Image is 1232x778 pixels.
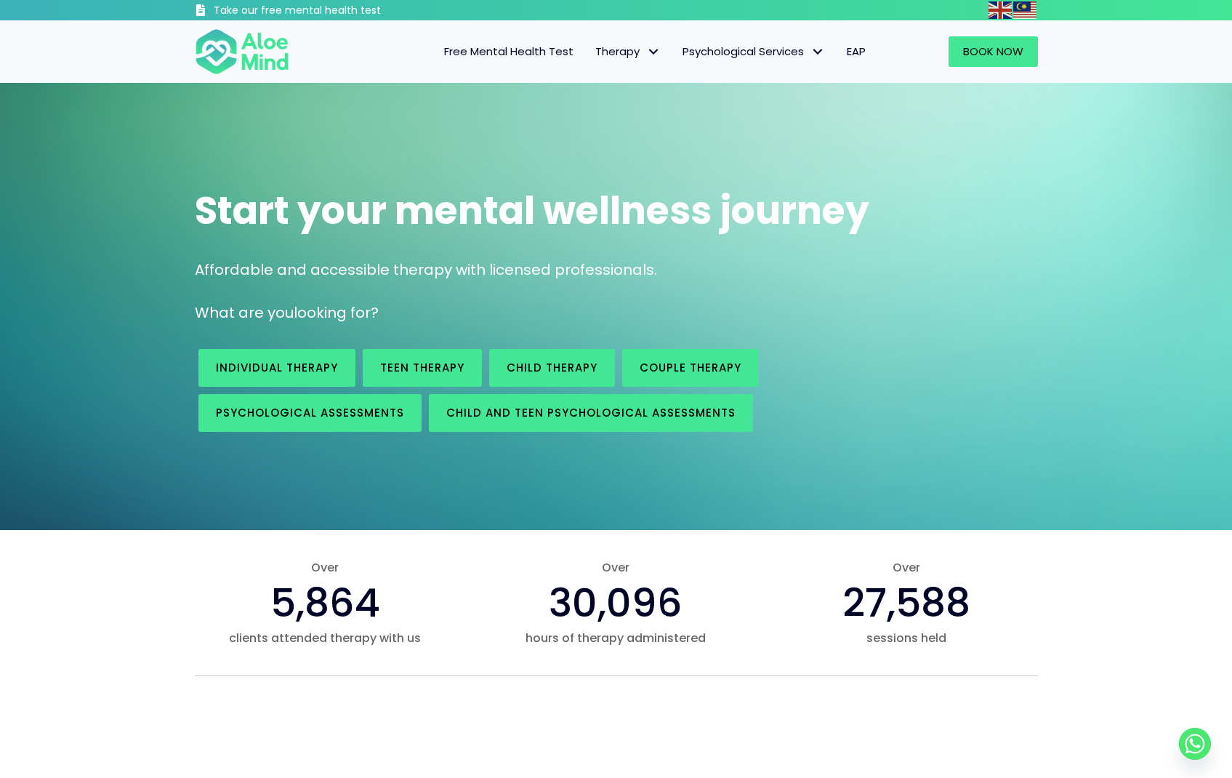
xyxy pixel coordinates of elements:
span: Couple therapy [640,360,741,375]
span: Book Now [963,44,1023,59]
span: Free Mental Health Test [444,44,573,59]
span: Start your mental wellness journey [195,184,869,237]
span: Teen Therapy [380,360,464,375]
span: What are you [195,302,294,323]
span: EAP [847,44,866,59]
a: Free Mental Health Test [433,36,584,67]
span: clients attended therapy with us [195,630,456,646]
span: sessions held [776,630,1037,646]
a: Child Therapy [489,349,615,387]
span: 30,096 [549,575,683,630]
img: en [989,1,1012,19]
span: Psychological Services [683,44,825,59]
img: ms [1013,1,1036,19]
span: Over [485,559,746,576]
span: Child Therapy [507,360,597,375]
a: Child and Teen Psychological assessments [429,394,753,432]
a: Psychological ServicesPsychological Services: submenu [672,36,836,67]
span: Individual therapy [216,360,338,375]
img: Aloe mind Logo [195,28,289,76]
a: Whatsapp [1179,728,1211,760]
a: Book Now [949,36,1038,67]
a: Teen Therapy [363,349,482,387]
span: Therapy: submenu [643,41,664,63]
a: Couple therapy [622,349,759,387]
span: Over [195,559,456,576]
span: 5,864 [270,575,380,630]
p: Affordable and accessible therapy with licensed professionals. [195,260,1038,281]
span: hours of therapy administered [485,630,746,646]
span: Therapy [595,44,661,59]
a: Psychological assessments [198,394,422,432]
h3: Take our free mental health test [214,4,459,18]
a: Individual therapy [198,349,355,387]
nav: Menu [308,36,877,67]
span: Over [776,559,1037,576]
a: EAP [836,36,877,67]
span: Psychological Services: submenu [808,41,829,63]
span: Child and Teen Psychological assessments [446,405,736,420]
a: TherapyTherapy: submenu [584,36,672,67]
a: Malay [1013,1,1038,18]
a: Take our free mental health test [195,4,459,20]
span: Psychological assessments [216,405,404,420]
span: 27,588 [842,575,970,630]
span: looking for? [294,302,379,323]
a: English [989,1,1013,18]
